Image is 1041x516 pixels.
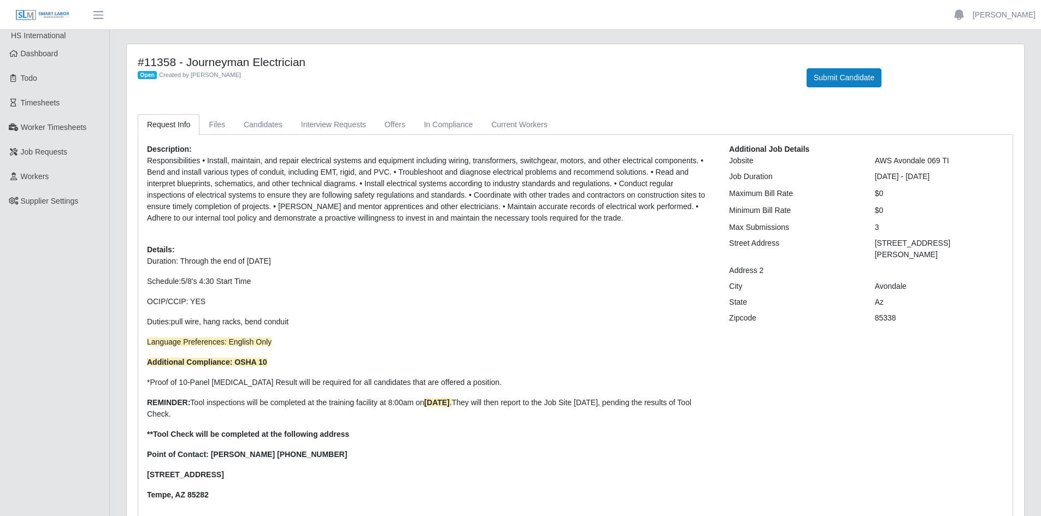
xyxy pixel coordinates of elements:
[292,114,375,135] a: Interview Requests
[973,9,1036,21] a: [PERSON_NAME]
[867,155,1012,167] div: AWS Avondale 069 TI
[181,277,251,286] span: 5/8's 4:30 Start Time
[424,398,449,407] strong: [DATE]
[147,316,713,328] p: Duties:
[21,49,58,58] span: Dashboard
[21,98,60,107] span: Timesheets
[415,114,483,135] a: In Compliance
[147,450,347,459] strong: Point of Contact: [PERSON_NAME] [PHONE_NUMBER]
[21,147,68,156] span: Job Requests
[147,430,349,438] strong: **Tool Check will be completed at the following address
[11,31,66,40] span: HS International
[482,114,556,135] a: Current Workers
[729,145,809,153] b: Additional Job Details
[721,205,866,216] div: Minimum Bill Rate
[721,296,866,308] div: State
[138,71,157,80] span: Open
[21,172,49,181] span: Workers
[721,155,866,167] div: Jobsite
[147,398,190,407] strong: REMINDER:
[147,276,713,287] p: Schedule:
[15,9,70,21] img: SLM Logo
[721,312,866,324] div: Zipcode
[147,245,175,254] b: Details:
[147,145,192,153] b: Description:
[21,123,86,132] span: Worker Timesheets
[807,68,881,87] button: Submit Candidate
[147,397,713,420] p: Tool inspections will be completed at the training facility at 8:00am on They will then report to...
[867,238,1012,260] div: [STREET_ADDRESS][PERSON_NAME]
[867,171,1012,182] div: [DATE] - [DATE]
[138,55,790,69] h4: #11358 - Journeyman Electrician
[234,114,292,135] a: Candidates
[721,265,866,276] div: Address 2
[147,155,713,224] p: Responsibilities • Install, maintain, and repair electrical systems and equipment including wirin...
[147,256,713,267] p: Duration: Through the end of [DATE]
[138,114,199,135] a: Request Info
[147,296,713,307] p: OCIP/CCIP: YES
[867,296,1012,308] div: Az
[199,114,234,135] a: Files
[147,358,267,366] strong: Additional Compliance: OSHA 10
[147,337,272,346] span: Language Preferences: English Only
[159,72,241,78] span: Created by [PERSON_NAME]
[147,470,224,479] strong: [STREET_ADDRESS]
[721,188,866,199] div: Maximum Bill Rate
[721,222,866,233] div: Max Submissions
[721,281,866,292] div: City
[21,74,37,82] span: Todo
[21,197,79,205] span: Supplier Settings
[375,114,415,135] a: Offers
[147,490,209,499] strong: Tempe, AZ 85282
[721,171,866,182] div: Job Duration
[867,281,1012,292] div: Avondale
[867,222,1012,233] div: 3
[424,398,451,407] span: .
[867,205,1012,216] div: $0
[171,317,289,326] span: pull wire, hang racks, bend conduit
[147,377,713,388] p: *Proof of 10-Panel [MEDICAL_DATA] Result will be required for all candidates that are offered a p...
[867,188,1012,199] div: $0
[867,312,1012,324] div: 85338
[721,238,866,260] div: Street Address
